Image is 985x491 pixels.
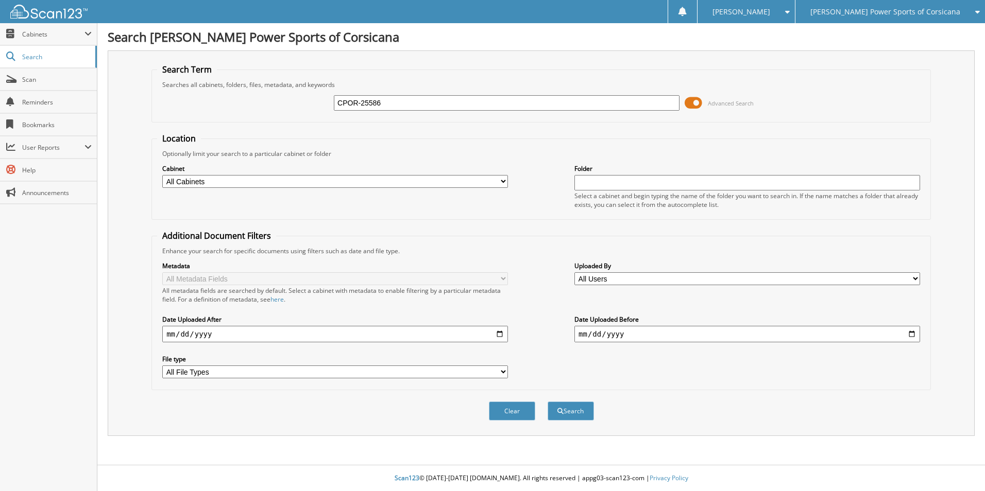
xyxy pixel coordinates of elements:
[810,9,960,15] span: [PERSON_NAME] Power Sports of Corsicana
[489,401,535,420] button: Clear
[157,149,925,158] div: Optionally limit your search to a particular cabinet or folder
[97,466,985,491] div: © [DATE]-[DATE] [DOMAIN_NAME]. All rights reserved | appg03-scan123-com |
[574,164,920,173] label: Folder
[574,191,920,209] div: Select a cabinet and begin typing the name of the folder you want to search in. If the name match...
[162,326,508,342] input: start
[162,286,508,304] div: All metadata fields are searched by default. Select a cabinet with metadata to enable filtering b...
[933,442,985,491] iframe: Chat Widget
[22,120,92,129] span: Bookmarks
[157,230,276,241] legend: Additional Document Filters
[157,80,925,89] div: Searches all cabinets, folders, files, metadata, and keywords
[10,5,88,19] img: scan123-logo-white.svg
[650,474,688,482] a: Privacy Policy
[22,166,92,174] span: Help
[22,75,92,84] span: Scan
[157,64,217,75] legend: Search Term
[22,98,92,107] span: Reminders
[22,188,92,197] span: Announcements
[270,295,284,304] a: here
[395,474,419,482] span: Scan123
[157,133,201,144] legend: Location
[712,9,770,15] span: [PERSON_NAME]
[108,28,975,45] h1: Search [PERSON_NAME] Power Sports of Corsicana
[162,355,508,363] label: File type
[162,315,508,324] label: Date Uploaded After
[574,326,920,342] input: end
[548,401,594,420] button: Search
[22,52,90,61] span: Search
[574,315,920,324] label: Date Uploaded Before
[157,247,925,255] div: Enhance your search for specific documents using filters such as date and file type.
[574,261,920,270] label: Uploaded By
[22,30,84,39] span: Cabinets
[22,143,84,152] span: User Reports
[708,99,754,107] span: Advanced Search
[162,164,508,173] label: Cabinet
[162,261,508,270] label: Metadata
